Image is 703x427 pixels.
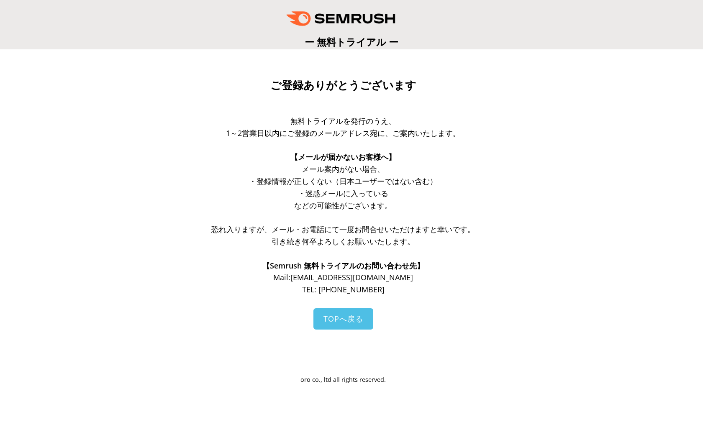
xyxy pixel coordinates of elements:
span: ・迷惑メールに入っている [298,188,388,198]
span: 1～2営業日以内にご登録のメールアドレス宛に、ご案内いたします。 [226,128,460,138]
span: ー 無料トライアル ー [305,35,398,49]
span: ご登録ありがとうございます [270,79,416,92]
span: TOPへ戻る [323,314,363,324]
span: oro co., ltd all rights reserved. [300,376,386,384]
span: 引き続き何卒よろしくお願いいたします。 [272,236,415,246]
a: TOPへ戻る [313,308,373,330]
span: TEL: [PHONE_NUMBER] [302,284,385,294]
span: ・登録情報が正しくない（日本ユーザーではない含む） [249,176,437,186]
span: 恐れ入りますが、メール・お電話にて一度お問合せいただけますと幸いです。 [211,224,475,234]
span: 無料トライアルを発行のうえ、 [290,116,396,126]
span: 【Semrush 無料トライアルのお問い合わせ先】 [262,261,424,271]
span: などの可能性がございます。 [294,200,392,210]
span: 【メールが届かないお客様へ】 [290,152,396,162]
span: メール案内がない場合、 [302,164,385,174]
span: Mail: [EMAIL_ADDRESS][DOMAIN_NAME] [273,272,413,282]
